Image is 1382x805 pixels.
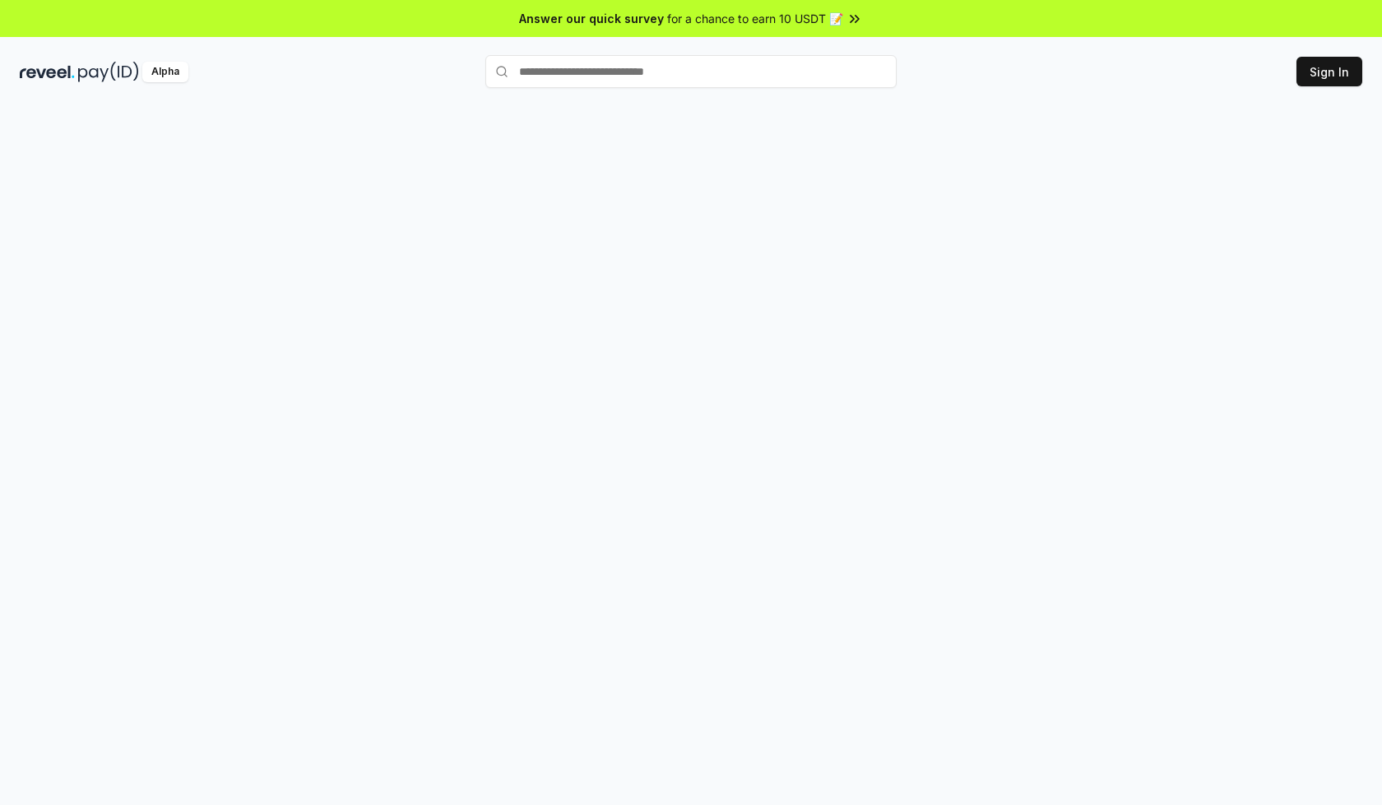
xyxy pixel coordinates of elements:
[78,62,139,82] img: pay_id
[519,10,664,27] span: Answer our quick survey
[667,10,843,27] span: for a chance to earn 10 USDT 📝
[20,62,75,82] img: reveel_dark
[142,62,188,82] div: Alpha
[1296,57,1362,86] button: Sign In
